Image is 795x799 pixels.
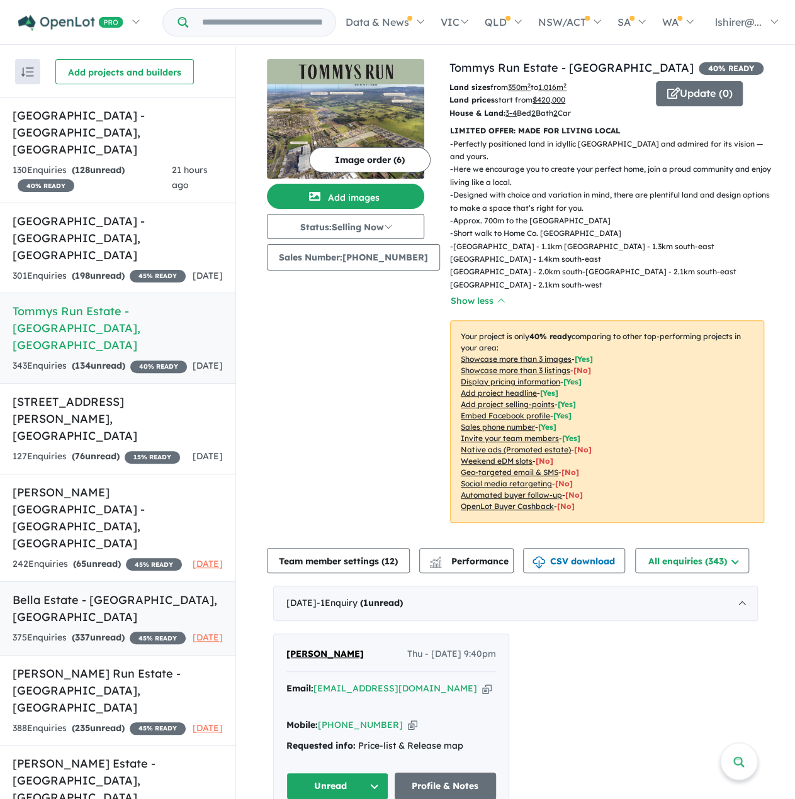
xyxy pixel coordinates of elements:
[508,82,531,92] u: 350 m
[461,366,570,375] u: Showcase more than 3 listings
[555,479,573,488] span: [No]
[558,399,576,409] span: [ Yes ]
[699,62,764,75] span: 40 % READY
[482,682,492,695] button: Copy
[55,59,194,84] button: Add projects and builders
[13,665,223,716] h5: [PERSON_NAME] Run Estate - [GEOGRAPHIC_DATA] , [GEOGRAPHIC_DATA]
[540,388,558,398] span: [ Yes ]
[267,548,410,573] button: Team member settings (12)
[13,557,182,572] div: 242 Enquir ies
[553,108,558,118] u: 2
[73,558,121,569] strong: ( unread)
[575,354,593,364] span: [ Yes ]
[273,586,758,621] div: [DATE]
[429,560,442,568] img: bar-chart.svg
[76,558,86,569] span: 65
[75,632,90,643] span: 337
[563,82,567,89] sup: 2
[461,479,552,488] u: Social media retargeting
[461,354,572,364] u: Showcase more than 3 images
[13,359,187,374] div: 343 Enquir ies
[360,597,403,608] strong: ( unread)
[13,163,172,193] div: 130 Enquir ies
[461,399,555,409] u: Add project selling-points
[193,722,223,734] span: [DATE]
[430,556,441,563] img: line-chart.svg
[461,422,535,432] u: Sales phone number
[656,81,743,106] button: Update (0)
[461,445,571,454] u: Native ads (Promoted estate)
[557,501,575,511] span: [No]
[286,648,364,659] span: [PERSON_NAME]
[75,360,91,371] span: 134
[21,67,34,77] img: sort.svg
[385,556,395,567] span: 12
[450,163,774,189] p: - Here we encourage you to create your perfect home, join a proud community and enjoy living like...
[449,108,505,118] b: House & Land:
[13,591,223,625] h5: Bella Estate - [GEOGRAPHIC_DATA] , [GEOGRAPHIC_DATA]
[574,445,592,454] span: [No]
[13,449,180,464] div: 127 Enquir ies
[172,164,208,191] span: 21 hours ago
[407,647,496,662] span: Thu - [DATE] 9:40pm
[18,179,74,192] span: 40 % READY
[461,388,537,398] u: Add project headline
[562,433,580,443] span: [ Yes ]
[72,164,125,176] strong: ( unread)
[538,422,556,432] span: [ Yes ]
[13,484,223,552] h5: [PERSON_NAME][GEOGRAPHIC_DATA] - [GEOGRAPHIC_DATA] , [GEOGRAPHIC_DATA]
[317,597,403,608] span: - 1 Enquir y
[450,240,774,292] p: - [GEOGRAPHIC_DATA] - 1.1km [GEOGRAPHIC_DATA] - 1.3km south-east [GEOGRAPHIC_DATA] - 1.4km south-...
[565,490,583,500] span: [No]
[72,270,125,281] strong: ( unread)
[635,548,749,573] button: All enquiries (343)
[130,632,186,644] span: 45 % READY
[431,556,509,567] span: Performance
[450,215,774,227] p: - Approx. 700m to the [GEOGRAPHIC_DATA]
[450,294,504,308] button: Show less
[130,360,187,373] span: 40 % READY
[72,450,120,462] strong: ( unread)
[267,244,440,271] button: Sales Number:[PHONE_NUMBER]
[72,722,125,734] strong: ( unread)
[461,456,533,466] u: Weekend eDM slots
[573,366,591,375] span: [ No ]
[130,270,186,282] span: 45 % READY
[126,558,182,571] span: 45 % READY
[125,451,180,464] span: 15 % READY
[461,377,560,386] u: Display pricing information
[529,332,572,341] b: 40 % ready
[449,60,694,75] a: Tommys Run Estate - [GEOGRAPHIC_DATA]
[193,632,223,643] span: [DATE]
[193,558,223,569] span: [DATE]
[313,683,477,694] a: [EMAIL_ADDRESS][DOMAIN_NAME]
[461,490,562,500] u: Automated buyer follow-up
[72,360,125,371] strong: ( unread)
[13,393,223,444] h5: [STREET_ADDRESS][PERSON_NAME] , [GEOGRAPHIC_DATA]
[505,108,517,118] u: 3-4
[408,718,417,732] button: Copy
[461,433,559,443] u: Invite your team members
[13,721,186,736] div: 388 Enquir ies
[449,82,490,92] b: Land sizes
[193,270,223,281] span: [DATE]
[286,719,318,730] strong: Mobile:
[450,189,774,215] p: - Designed with choice and variation in mind, there are plentiful land and design options to make...
[267,59,424,179] a: Tommys Run Estate - Pakenham LogoTommys Run Estate - Pakenham
[449,81,646,94] p: from
[72,632,125,643] strong: ( unread)
[531,82,567,92] span: to
[13,630,186,645] div: 375 Enquir ies
[75,450,85,462] span: 76
[531,108,536,118] u: 2
[267,184,424,209] button: Add images
[450,320,764,523] p: Your project is only comparing to other top-performing projects in your area: - - - - - - - - - -...
[461,501,554,511] u: OpenLot Buyer Cashback
[286,683,313,694] strong: Email:
[533,556,545,569] img: download icon
[272,64,419,79] img: Tommys Run Estate - Pakenham Logo
[267,84,424,179] img: Tommys Run Estate - Pakenham
[267,214,424,239] button: Status:Selling Now
[193,360,223,371] span: [DATE]
[553,411,572,420] span: [ Yes ]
